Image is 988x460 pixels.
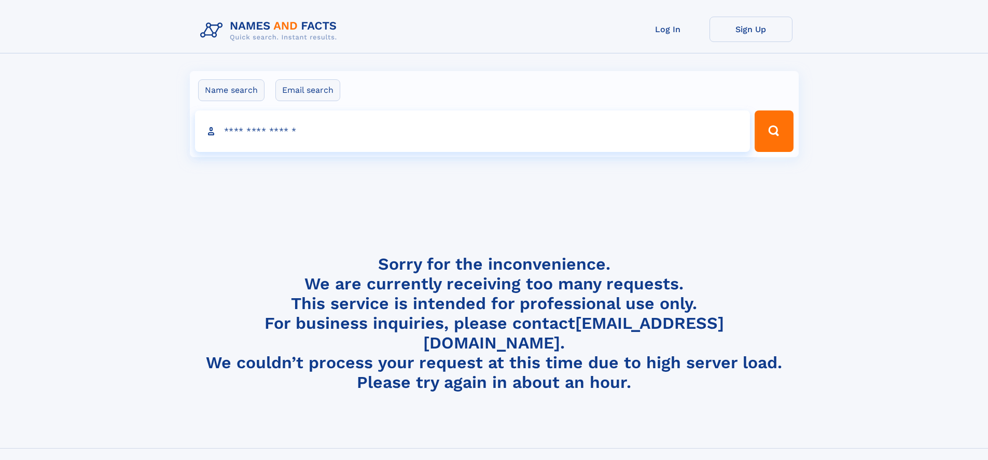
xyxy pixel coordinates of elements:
[196,17,345,45] img: Logo Names and Facts
[275,79,340,101] label: Email search
[195,110,750,152] input: search input
[755,110,793,152] button: Search Button
[627,17,709,42] a: Log In
[196,254,792,393] h4: Sorry for the inconvenience. We are currently receiving too many requests. This service is intend...
[709,17,792,42] a: Sign Up
[198,79,265,101] label: Name search
[423,313,724,353] a: [EMAIL_ADDRESS][DOMAIN_NAME]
